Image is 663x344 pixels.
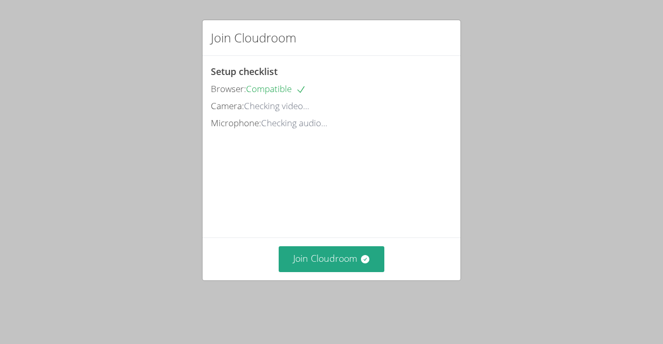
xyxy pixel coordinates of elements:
[279,246,385,272] button: Join Cloudroom
[211,65,278,78] span: Setup checklist
[211,117,261,129] span: Microphone:
[244,100,309,112] span: Checking video...
[211,100,244,112] span: Camera:
[211,28,296,47] h2: Join Cloudroom
[261,117,327,129] span: Checking audio...
[211,83,246,95] span: Browser:
[246,83,306,95] span: Compatible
